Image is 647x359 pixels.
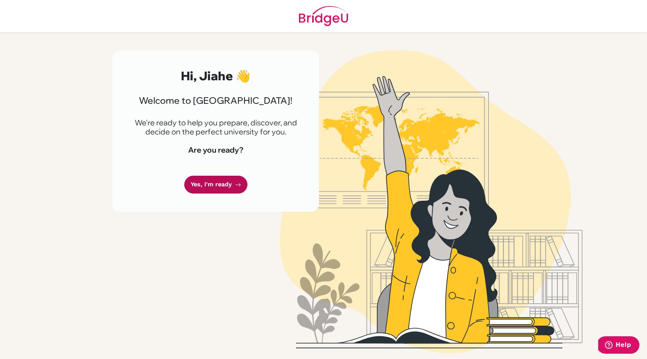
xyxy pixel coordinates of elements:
[131,145,301,155] h4: Are you ready?
[131,118,301,136] p: We're ready to help you prepare, discover, and decide on the perfect university for you.
[184,176,247,194] a: Yes, I'm ready
[131,95,301,106] h3: Welcome to [GEOGRAPHIC_DATA]!
[598,336,639,355] iframe: Opens a widget where you can find more information
[131,69,301,83] h2: Hi, Jiahe 👋
[216,50,647,353] img: Welcome to Bridge U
